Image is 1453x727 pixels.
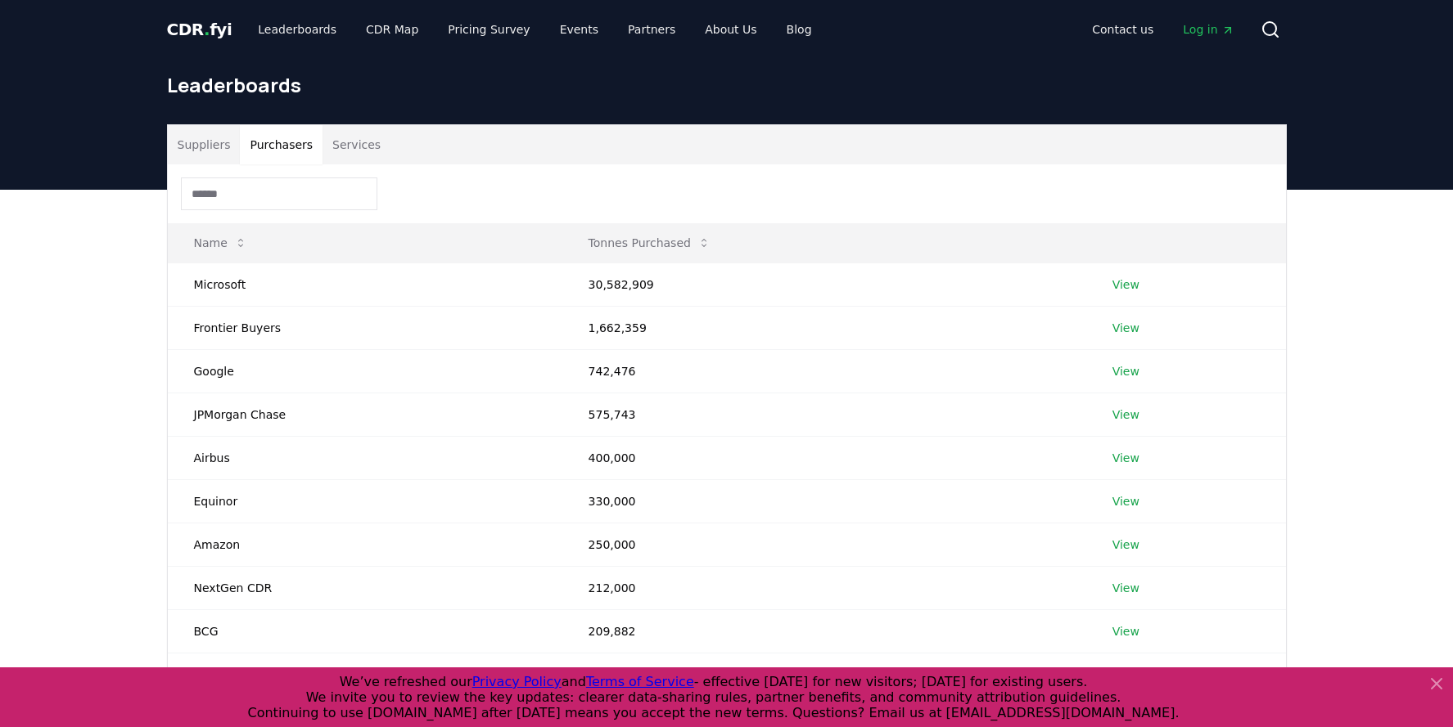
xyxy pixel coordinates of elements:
[168,566,562,609] td: NextGen CDR
[181,227,260,259] button: Name
[692,15,769,44] a: About Us
[168,436,562,479] td: Airbus
[245,15,824,44] nav: Main
[167,18,232,41] a: CDR.fyi
[204,20,210,39] span: .
[168,125,241,164] button: Suppliers
[615,15,688,44] a: Partners
[562,566,1086,609] td: 212,000
[1112,580,1139,596] a: View
[562,393,1086,436] td: 575,743
[1079,15,1247,44] nav: Main
[1112,493,1139,509] a: View
[1170,15,1247,44] a: Log in
[562,263,1086,306] td: 30,582,909
[562,349,1086,393] td: 742,476
[562,306,1086,349] td: 1,662,359
[1112,666,1139,683] a: View
[240,125,323,164] button: Purchasers
[167,20,232,39] span: CDR fyi
[168,609,562,653] td: BCG
[168,479,562,523] td: Equinor
[547,15,611,44] a: Events
[575,227,724,259] button: Tonnes Purchased
[562,523,1086,566] td: 250,000
[1112,363,1139,379] a: View
[245,15,350,44] a: Leaderboards
[1112,406,1139,423] a: View
[1112,320,1139,336] a: View
[168,523,562,566] td: Amazon
[1112,276,1139,293] a: View
[168,653,562,696] td: SkiesFifty
[562,436,1086,479] td: 400,000
[774,15,825,44] a: Blog
[1183,21,1234,38] span: Log in
[353,15,431,44] a: CDR Map
[562,609,1086,653] td: 209,882
[167,72,1287,98] h1: Leaderboards
[1112,536,1139,553] a: View
[168,263,562,306] td: Microsoft
[562,653,1086,696] td: 200,000
[168,306,562,349] td: Frontier Buyers
[435,15,543,44] a: Pricing Survey
[168,393,562,436] td: JPMorgan Chase
[562,479,1086,523] td: 330,000
[323,125,390,164] button: Services
[1112,623,1139,639] a: View
[1079,15,1166,44] a: Contact us
[168,349,562,393] td: Google
[1112,450,1139,466] a: View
